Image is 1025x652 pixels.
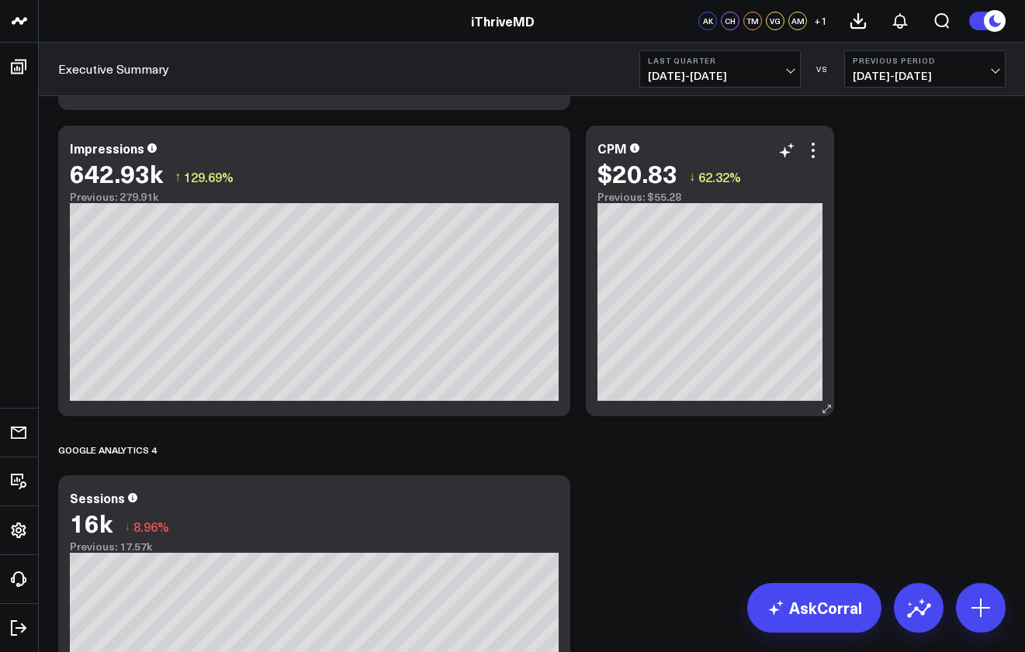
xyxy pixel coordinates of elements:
div: Previous: 17.57k [70,540,559,553]
div: 642.93k [70,159,163,187]
div: Impressions [70,140,144,157]
div: AM [788,12,807,30]
div: CPM [597,140,627,157]
button: +1 [811,12,829,30]
span: 62.32% [698,168,741,185]
div: AK [698,12,717,30]
b: Previous Period [853,56,997,65]
div: 16k [70,509,113,536]
button: Previous Period[DATE]-[DATE] [844,50,1006,88]
span: [DATE] - [DATE] [853,70,997,82]
div: Google Analytics 4 [58,432,157,467]
div: $20.83 [597,159,677,187]
span: + 1 [814,16,827,26]
div: VG [766,12,784,30]
b: Last Quarter [648,56,792,65]
div: Sessions [70,489,125,506]
span: 129.69% [184,168,234,185]
a: Executive Summary [58,60,169,78]
a: iThriveMD [471,12,535,29]
a: AskCorral [747,583,881,633]
div: Previous: $55.28 [597,191,822,203]
span: ↓ [689,167,695,187]
span: ↑ [175,167,181,187]
span: 8.96% [133,518,169,535]
button: Last Quarter[DATE]-[DATE] [639,50,801,88]
div: CH [721,12,739,30]
div: Previous: 279.91k [70,191,559,203]
span: ↓ [124,516,130,536]
span: [DATE] - [DATE] [648,70,792,82]
div: VS [809,64,836,74]
div: TM [743,12,762,30]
